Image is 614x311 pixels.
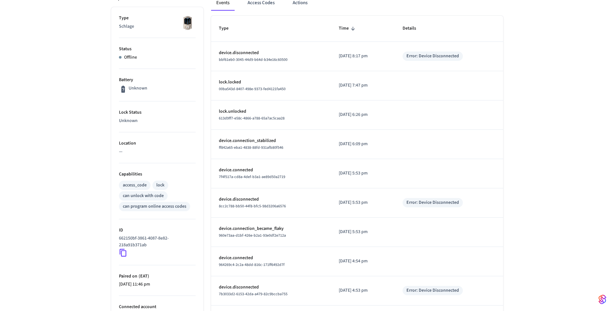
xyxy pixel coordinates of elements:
span: bbf61eb0-3045-44d9-b64d-b34e16c60500 [219,57,288,62]
p: [DATE] 6:26 pm [339,111,387,118]
p: device.connection_stabilized [219,137,324,144]
span: 964269c4-2c2a-48dd-816c-171ff6492d7f [219,262,285,268]
p: — [119,148,196,155]
div: can program online access codes [123,203,186,210]
p: device.disconnected [219,196,324,203]
span: 960e73aa-d1bf-426e-b2a1-93e0df2e712a [219,233,286,238]
span: Type [219,24,237,33]
p: Battery [119,77,196,83]
img: SeamLogoGradient.69752ec5.svg [599,294,606,305]
p: device.connection_became_flaky [219,225,324,232]
p: Offline [124,54,137,61]
p: [DATE] 4:53 pm [339,287,387,294]
p: lock.unlocked [219,108,324,115]
div: access_code [123,182,147,189]
span: 7f4f517a-cd8a-4def-b3a1-ae89d50a2719 [219,174,285,180]
span: 8cc2c788-bb50-44f8-bfc5-98d3206a6576 [219,203,286,209]
p: [DATE] 5:53 pm [339,170,387,177]
span: 00ba543d-8407-498e-9373-fed4121fa450 [219,86,286,92]
p: Location [119,140,196,147]
p: Status [119,46,196,52]
span: ( EAT ) [137,273,149,279]
span: 7b3033d2-6153-42da-a479-82c9bccba755 [219,291,288,297]
p: [DATE] 5:53 pm [339,229,387,235]
p: Unknown [129,85,147,92]
p: [DATE] 11:46 pm [119,281,196,288]
div: lock [156,182,164,189]
p: device.disconnected [219,284,324,291]
span: 613d9ff7-e58c-4866-a788-65a7ac5caa28 [219,116,285,121]
p: device.connected [219,255,324,261]
p: Capabilities [119,171,196,178]
p: lock.locked [219,79,324,86]
p: Paired on [119,273,196,280]
p: [DATE] 8:17 pm [339,53,387,60]
p: [DATE] 6:09 pm [339,141,387,147]
p: Type [119,15,196,22]
p: device.connected [219,167,324,174]
p: Connected account [119,304,196,310]
p: Schlage [119,23,196,30]
p: Lock Status [119,109,196,116]
p: [DATE] 7:47 pm [339,82,387,89]
div: Error: Device Disconnected [406,53,459,60]
div: can unlock with code [123,193,164,199]
img: Schlage Sense Smart Deadbolt with Camelot Trim, Front [180,15,196,31]
p: ID [119,227,196,234]
p: device.disconnected [219,50,324,56]
p: [DATE] 5:53 pm [339,199,387,206]
div: Error: Device Disconnected [406,199,459,206]
p: [DATE] 4:54 pm [339,258,387,265]
span: ff842a65-eba1-4838-88fd-931afb80f546 [219,145,283,150]
p: 662150bf-3861-4087-8e82-218a91b371ab [119,235,193,249]
div: Error: Device Disconnected [406,287,459,294]
p: Unknown [119,118,196,124]
span: Details [403,24,424,33]
span: Time [339,24,357,33]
